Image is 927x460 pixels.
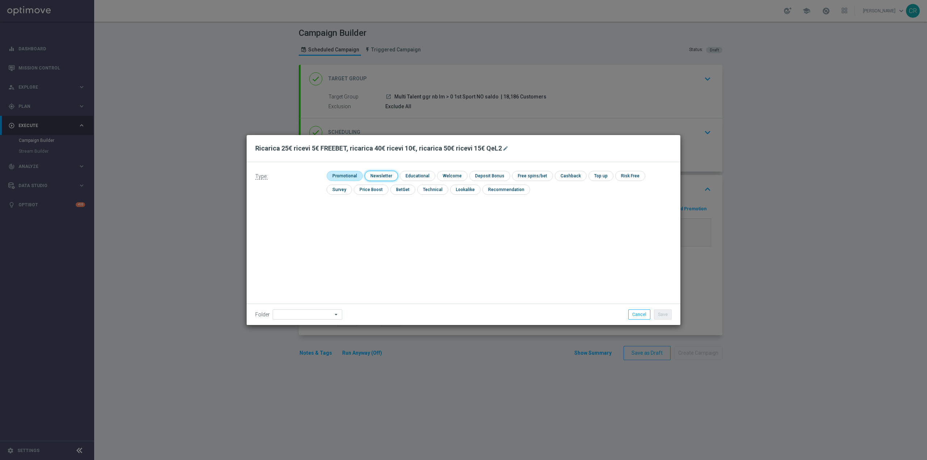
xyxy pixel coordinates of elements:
[503,145,508,151] i: mode_edit
[255,312,270,318] label: Folder
[502,144,511,153] button: mode_edit
[255,144,502,153] h2: Ricarica 25€ ricevi 5€ FREEBET, ricarica 40€ ricevi 10€, ricarica 50€ ricevi 15€ QeL2
[654,309,672,320] button: Save
[333,310,340,319] i: arrow_drop_down
[628,309,650,320] button: Cancel
[255,173,268,180] span: Type:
